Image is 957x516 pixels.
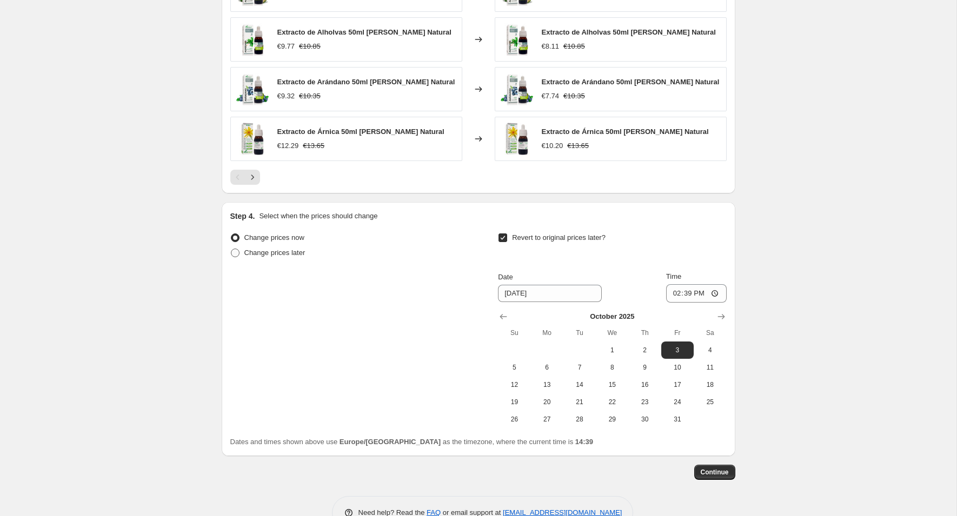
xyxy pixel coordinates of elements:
span: 28 [568,415,592,424]
span: 7 [568,363,592,372]
button: Friday October 3 2025 [661,341,694,359]
span: 9 [633,363,656,372]
div: €7.74 [542,91,560,102]
b: 14:39 [575,438,593,446]
nav: Pagination [230,170,260,185]
span: Dates and times shown above use as the timezone, where the current time is [230,438,594,446]
button: Thursday October 9 2025 [628,359,661,376]
button: Thursday October 30 2025 [628,411,661,428]
span: We [600,329,624,337]
button: Friday October 31 2025 [661,411,694,428]
span: 29 [600,415,624,424]
img: extracto-de-arnica-xxi-soria-natural-50-ml_0ba46c4c-1a1b-4b8d-903e-4831397a331d_80x.jpg [501,123,533,155]
div: €10.20 [542,140,563,151]
span: 13 [535,380,559,389]
button: Monday October 13 2025 [531,376,563,393]
span: Change prices later [244,249,305,257]
button: Wednesday October 22 2025 [596,393,628,411]
button: Tuesday October 14 2025 [563,376,596,393]
button: Sunday October 5 2025 [498,359,530,376]
span: 16 [633,380,656,389]
span: Su [502,329,526,337]
span: 22 [600,398,624,406]
img: B07KLX3KF1.MAIN_80x.jpg [236,73,269,105]
span: 2 [633,346,656,354]
input: 12:00 [666,284,727,303]
th: Wednesday [596,324,628,341]
span: Tu [568,329,592,337]
span: Fr [666,329,689,337]
img: B07MWGVX2G.MAIN_80x.jpg [236,23,269,56]
button: Tuesday October 21 2025 [563,393,596,411]
span: 4 [698,346,722,354]
button: Monday October 6 2025 [531,359,563,376]
button: Wednesday October 1 2025 [596,341,628,359]
span: Revert to original prices later? [512,233,606,242]
button: Saturday October 18 2025 [694,376,726,393]
button: Show next month, November 2025 [714,309,729,324]
button: Sunday October 26 2025 [498,411,530,428]
span: 1 [600,346,624,354]
span: Extracto de Alholvas 50ml [PERSON_NAME] Natural [542,28,716,36]
button: Sunday October 12 2025 [498,376,530,393]
span: 8 [600,363,624,372]
span: Extracto de Árnica 50ml [PERSON_NAME] Natural [542,128,709,136]
div: €9.77 [277,41,295,52]
button: Wednesday October 15 2025 [596,376,628,393]
button: Saturday October 25 2025 [694,393,726,411]
div: €8.11 [542,41,560,52]
b: Europe/[GEOGRAPHIC_DATA] [340,438,441,446]
button: Continue [694,465,735,480]
span: Continue [701,468,729,477]
strike: €10.35 [299,91,321,102]
span: Date [498,273,513,281]
span: Time [666,272,681,280]
button: Sunday October 19 2025 [498,393,530,411]
button: Monday October 27 2025 [531,411,563,428]
button: Monday October 20 2025 [531,393,563,411]
span: 31 [666,415,689,424]
img: B07KLX3KF1.MAIN_80x.jpg [501,73,533,105]
span: Extracto de Arándano 50ml [PERSON_NAME] Natural [277,78,455,86]
div: €12.29 [277,140,299,151]
span: Th [633,329,656,337]
button: Tuesday October 7 2025 [563,359,596,376]
p: Select when the prices should change [259,211,377,222]
span: 5 [502,363,526,372]
button: Saturday October 4 2025 [694,341,726,359]
button: Friday October 10 2025 [661,359,694,376]
span: 11 [698,363,722,372]
th: Saturday [694,324,726,341]
strike: €13.65 [303,140,324,151]
span: 10 [666,363,689,372]
th: Sunday [498,324,530,341]
button: Friday October 24 2025 [661,393,694,411]
span: 3 [666,346,689,354]
button: Saturday October 11 2025 [694,359,726,376]
button: Wednesday October 8 2025 [596,359,628,376]
span: Mo [535,329,559,337]
span: 14 [568,380,592,389]
span: 18 [698,380,722,389]
span: 20 [535,398,559,406]
strike: €10.35 [563,91,585,102]
span: 23 [633,398,656,406]
button: Show previous month, September 2025 [496,309,511,324]
button: Wednesday October 29 2025 [596,411,628,428]
span: 26 [502,415,526,424]
button: Thursday October 2 2025 [628,341,661,359]
th: Tuesday [563,324,596,341]
button: Tuesday October 28 2025 [563,411,596,428]
th: Thursday [628,324,661,341]
span: Extracto de Alholvas 50ml [PERSON_NAME] Natural [277,28,451,36]
div: €9.32 [277,91,295,102]
span: 27 [535,415,559,424]
th: Friday [661,324,694,341]
button: Friday October 17 2025 [661,376,694,393]
span: 15 [600,380,624,389]
span: 24 [666,398,689,406]
span: 6 [535,363,559,372]
span: Sa [698,329,722,337]
button: Thursday October 16 2025 [628,376,661,393]
strike: €10.85 [563,41,585,52]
